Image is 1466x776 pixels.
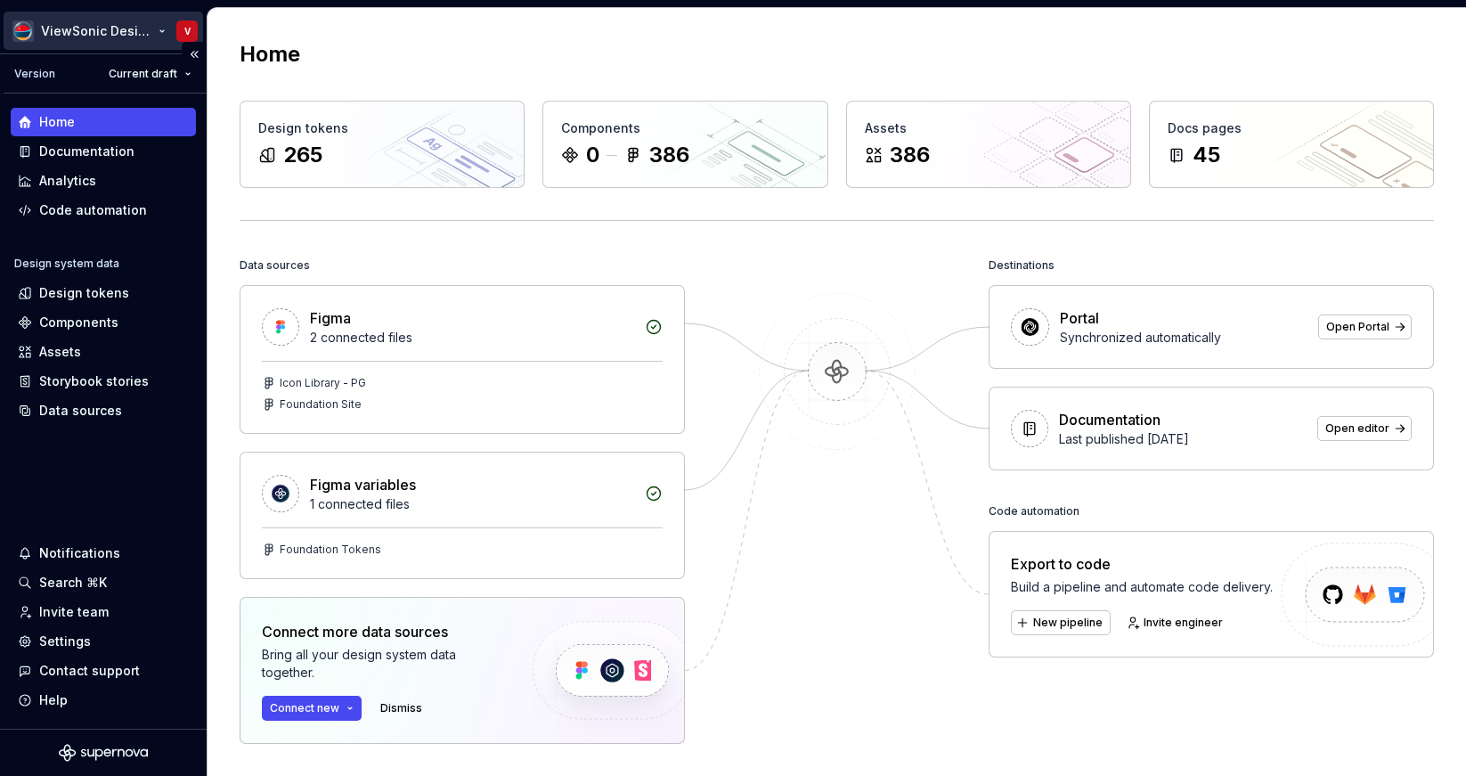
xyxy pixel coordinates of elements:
[14,67,55,81] div: Version
[39,314,118,331] div: Components
[1060,329,1307,347] div: Synchronized automatically
[11,568,196,597] button: Search ⌘K
[11,279,196,307] a: Design tokens
[39,143,134,160] div: Documentation
[1317,416,1412,441] a: Open editor
[11,539,196,568] button: Notifications
[39,402,122,420] div: Data sources
[380,701,422,715] span: Dismiss
[240,253,310,278] div: Data sources
[4,12,203,50] button: ViewSonic Design SystemV
[1149,101,1434,188] a: Docs pages45
[1144,616,1223,630] span: Invite engineer
[39,284,129,302] div: Design tokens
[11,657,196,685] button: Contact support
[240,452,685,579] a: Figma variables1 connected filesFoundation Tokens
[1326,320,1389,334] span: Open Portal
[262,696,362,721] button: Connect new
[262,646,502,682] div: Bring all your design system data together.
[39,343,81,361] div: Assets
[12,20,34,42] img: c932e1d8-b7d6-4eaa-9a3f-1bdf2902ae77.png
[101,61,200,86] button: Current draft
[258,119,506,137] div: Design tokens
[586,141,599,169] div: 0
[11,396,196,425] a: Data sources
[39,633,91,650] div: Settings
[14,257,119,271] div: Design system data
[39,172,96,190] div: Analytics
[41,22,155,40] div: ViewSonic Design System
[11,196,196,225] a: Code automation
[39,544,120,562] div: Notifications
[310,329,634,347] div: 2 connected files
[109,67,177,81] span: Current draft
[989,253,1055,278] div: Destinations
[1011,578,1273,596] div: Build a pipeline and automate code delivery.
[1168,119,1415,137] div: Docs pages
[989,499,1079,524] div: Code automation
[240,101,525,188] a: Design tokens265
[59,744,148,762] svg: Supernova Logo
[865,119,1112,137] div: Assets
[310,495,634,513] div: 1 connected files
[39,603,109,621] div: Invite team
[890,141,930,169] div: 386
[1325,421,1389,436] span: Open editor
[372,696,430,721] button: Dismiss
[39,113,75,131] div: Home
[1318,314,1412,339] a: Open Portal
[561,119,809,137] div: Components
[11,686,196,715] button: Help
[280,543,381,557] div: Foundation Tokens
[270,701,339,715] span: Connect new
[310,474,416,495] div: Figma variables
[39,574,107,592] div: Search ⌘K
[240,40,300,69] h2: Home
[1060,307,1099,329] div: Portal
[39,691,68,709] div: Help
[39,201,147,219] div: Code automation
[310,307,351,329] div: Figma
[1033,616,1103,630] span: New pipeline
[39,372,149,390] div: Storybook stories
[11,338,196,366] a: Assets
[1121,610,1231,635] a: Invite engineer
[11,627,196,656] a: Settings
[649,141,689,169] div: 386
[182,42,207,67] button: Collapse sidebar
[11,598,196,626] a: Invite team
[39,662,140,680] div: Contact support
[11,367,196,396] a: Storybook stories
[1193,141,1220,169] div: 45
[1059,430,1307,448] div: Last published [DATE]
[262,621,502,642] div: Connect more data sources
[280,397,362,412] div: Foundation Site
[1011,610,1111,635] button: New pipeline
[846,101,1131,188] a: Assets386
[11,137,196,166] a: Documentation
[11,308,196,337] a: Components
[11,108,196,136] a: Home
[1059,409,1161,430] div: Documentation
[11,167,196,195] a: Analytics
[240,285,685,434] a: Figma2 connected filesIcon Library - PGFoundation Site
[283,141,322,169] div: 265
[280,376,366,390] div: Icon Library - PG
[1011,553,1273,575] div: Export to code
[542,101,827,188] a: Components0386
[184,24,191,38] div: V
